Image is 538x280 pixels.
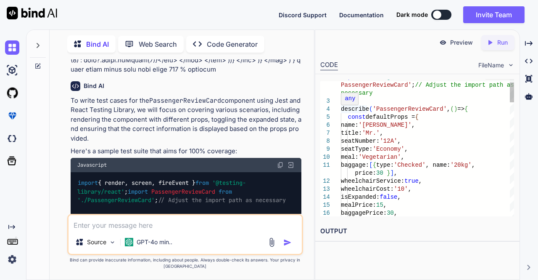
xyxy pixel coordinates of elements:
span: name: [341,122,359,128]
div: 16 [320,209,330,217]
span: 30 [376,170,383,176]
span: type: [376,162,394,168]
span: mealPrice: [341,202,376,208]
img: settings [5,252,19,267]
span: , name: [426,162,451,168]
span: PassengerReviewCard' [341,82,411,88]
span: { [415,114,419,120]
img: copy [277,162,284,168]
span: { [373,162,376,168]
span: ; [411,82,415,88]
span: , [401,154,404,160]
p: Run [497,38,508,47]
button: Discord Support [279,11,327,19]
span: PassengerReviewCard [151,188,215,195]
span: , [419,178,422,184]
img: darkCloudIdeIcon [5,131,19,146]
img: preview [439,39,447,46]
span: 'Vegetarian' [359,154,401,160]
span: import [128,188,148,195]
span: 15 [376,202,383,208]
div: 15 [320,201,330,209]
span: ( [451,106,454,112]
span: meal: [341,154,359,160]
span: const [348,114,366,120]
span: title: [341,130,362,136]
span: , [394,210,397,216]
div: 9 [320,145,330,153]
img: icon [283,238,292,247]
span: , [447,106,450,112]
span: , [408,186,411,192]
img: ai-studio [5,63,19,77]
span: baggage: [341,162,369,168]
p: Preview [450,38,473,47]
img: chat [5,40,19,55]
p: Bind can provide inaccurate information, including about people. Always double-check its answers.... [67,257,303,269]
span: // Adjust the import path as [415,82,514,88]
span: 'PassengerReviewCard' [373,106,447,112]
div: 12 [320,177,330,185]
span: 30 [387,210,394,216]
span: true [405,178,419,184]
span: , [398,138,401,144]
span: wheelchairCost: [341,186,394,192]
span: isExpanded: [341,194,380,200]
span: Dark mode [396,11,428,19]
img: chevron down [507,61,514,69]
p: Source [87,238,106,246]
span: baggagePrice: [341,210,387,216]
span: 'Economy' [373,146,405,152]
span: false [380,194,398,200]
span: FileName [478,61,504,69]
div: 14 [320,193,330,201]
img: githubLight [5,86,19,100]
code: PassengerReviewCard [149,96,221,105]
p: GPT-4o min.. [137,238,172,246]
span: '20kg' [451,162,472,168]
img: Open in Browser [287,161,295,169]
p: Bind AI [86,39,109,49]
span: import [78,179,98,187]
span: wheelchairService: [341,178,404,184]
span: Javascript [77,162,107,168]
span: // Adjust the import path as necessary [158,196,286,204]
p: Here's a sample test suite that aims for 100% coverage: [71,147,302,156]
span: , [383,202,387,208]
span: './PassengerReviewCard' [77,196,155,204]
span: '@testing-library/react' [77,179,246,195]
p: Web Search [139,39,177,49]
img: Bind AI [7,7,57,19]
span: , [394,170,397,176]
span: , [398,194,401,200]
span: any [345,95,355,102]
div: 7 [320,129,330,137]
span: [ [369,162,373,168]
span: '10' [394,186,408,192]
span: from [195,179,209,187]
button: Invite Team [463,6,525,23]
span: ( [369,106,373,112]
div: 4 [320,105,330,113]
span: price: [355,170,376,176]
span: ) [454,106,457,112]
span: '[PERSON_NAME]' [359,122,411,128]
img: Pick Models [109,239,116,246]
div: CODE [320,60,338,70]
p: Code Generator [207,39,258,49]
span: { [465,106,468,112]
button: Documentation [339,11,384,19]
div: 13 [320,185,330,193]
div: 3 [320,97,330,105]
div: 8 [320,137,330,145]
div: 11 [320,161,330,169]
span: seatNumber: [341,138,380,144]
img: GPT-4o mini [125,238,133,246]
span: , [405,146,408,152]
img: attachment [267,237,277,247]
span: , [411,122,415,128]
span: } [387,170,390,176]
h6: Bind AI [84,82,104,90]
